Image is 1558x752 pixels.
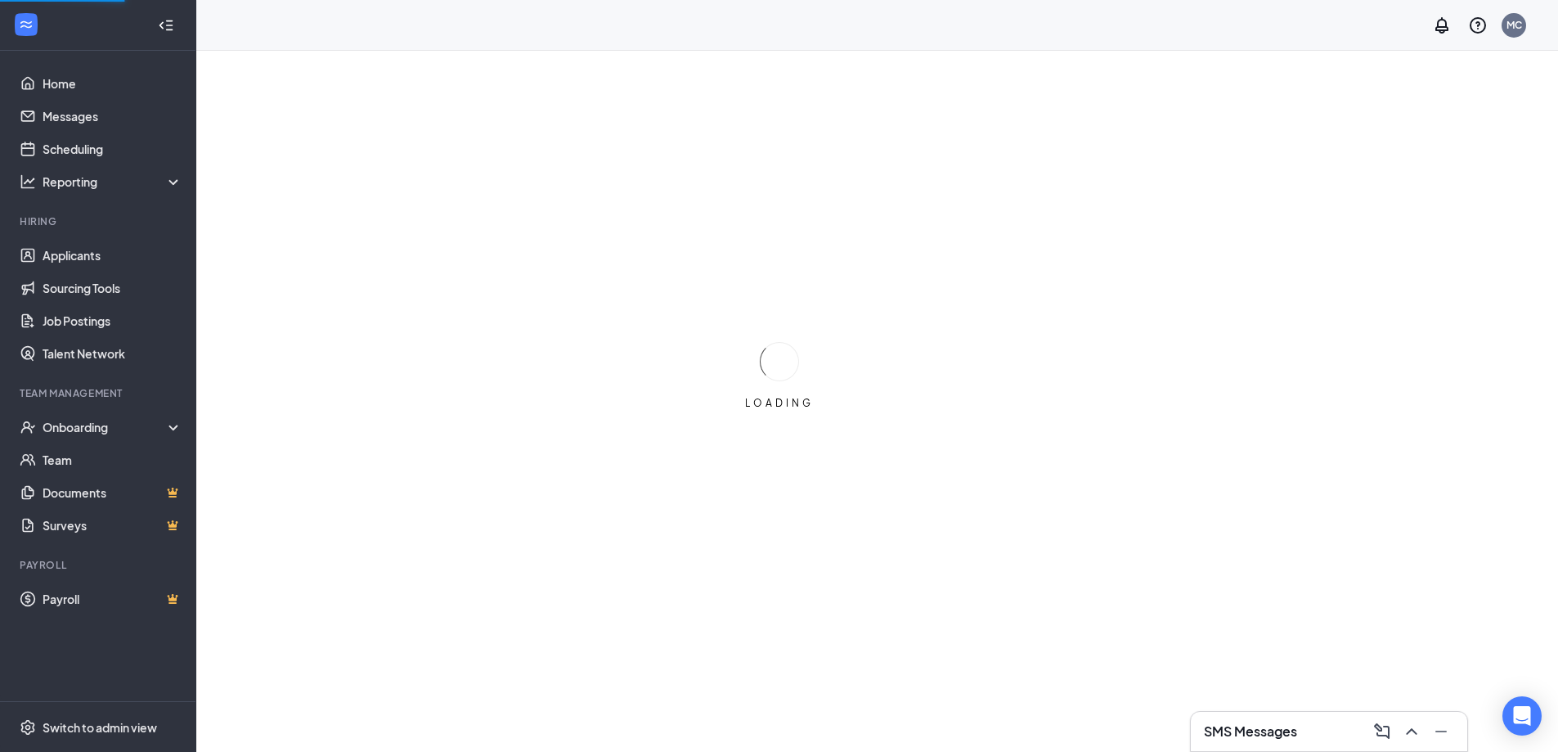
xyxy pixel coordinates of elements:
[43,719,157,736] div: Switch to admin view
[739,396,820,410] div: LOADING
[20,558,179,572] div: Payroll
[1468,16,1488,35] svg: QuestionInfo
[43,476,182,509] a: DocumentsCrown
[1402,722,1421,741] svg: ChevronUp
[43,337,182,370] a: Talent Network
[20,419,36,435] svg: UserCheck
[43,239,182,272] a: Applicants
[20,386,179,400] div: Team Management
[1432,16,1452,35] svg: Notifications
[1369,718,1395,745] button: ComposeMessage
[43,100,182,133] a: Messages
[43,173,183,190] div: Reporting
[43,272,182,304] a: Sourcing Tools
[158,17,174,34] svg: Collapse
[20,719,36,736] svg: Settings
[43,583,182,615] a: PayrollCrown
[18,16,34,33] svg: WorkstreamLogo
[1506,18,1522,32] div: MC
[1372,722,1392,741] svg: ComposeMessage
[20,173,36,190] svg: Analysis
[20,214,179,228] div: Hiring
[43,419,168,435] div: Onboarding
[43,67,182,100] a: Home
[43,304,182,337] a: Job Postings
[1502,696,1542,736] div: Open Intercom Messenger
[1204,723,1297,741] h3: SMS Messages
[43,133,182,165] a: Scheduling
[43,509,182,542] a: SurveysCrown
[1431,722,1451,741] svg: Minimize
[1428,718,1454,745] button: Minimize
[1399,718,1425,745] button: ChevronUp
[43,444,182,476] a: Team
